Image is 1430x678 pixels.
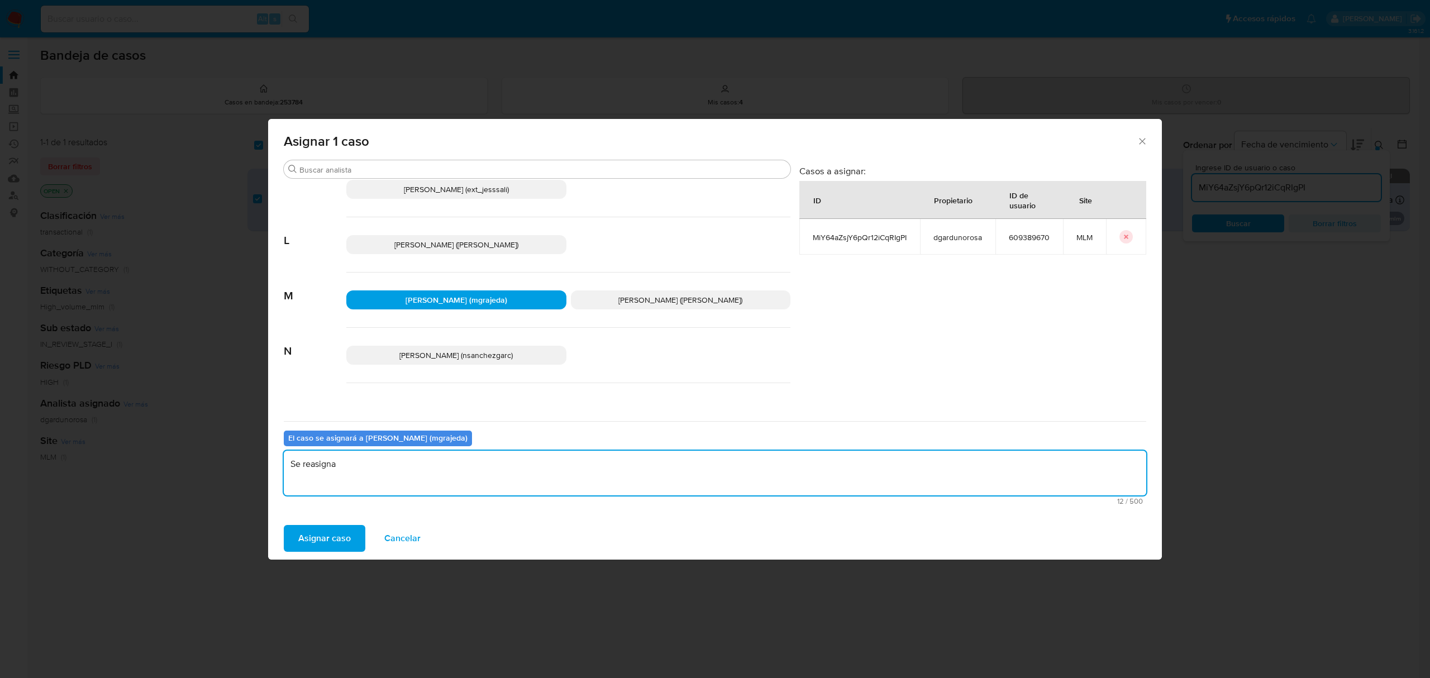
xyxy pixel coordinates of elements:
[370,525,435,552] button: Cancelar
[800,187,835,213] div: ID
[346,290,566,309] div: [PERSON_NAME] (mgrajeda)
[1119,230,1133,243] button: icon-button
[394,239,518,250] span: [PERSON_NAME] ([PERSON_NAME])
[284,451,1146,495] textarea: Se reasigna
[284,273,346,303] span: M
[299,165,786,175] input: Buscar analista
[813,232,907,242] span: MiY64aZsjY6pQr12iCqRIgPI
[346,235,566,254] div: [PERSON_NAME] ([PERSON_NAME])
[346,180,566,199] div: [PERSON_NAME] (ext_jesssali)
[284,383,346,413] span: R
[284,328,346,358] span: N
[996,182,1062,218] div: ID de usuario
[384,526,421,551] span: Cancelar
[287,498,1143,505] span: Máximo 500 caracteres
[399,350,513,361] span: [PERSON_NAME] (nsanchezgarc)
[799,165,1146,176] h3: Casos a asignar:
[1137,136,1147,146] button: Cerrar ventana
[404,184,509,195] span: [PERSON_NAME] (ext_jesssali)
[1076,232,1093,242] span: MLM
[571,290,791,309] div: [PERSON_NAME] ([PERSON_NAME])
[921,187,986,213] div: Propietario
[284,525,365,552] button: Asignar caso
[288,165,297,174] button: Buscar
[618,294,742,305] span: [PERSON_NAME] ([PERSON_NAME])
[284,135,1137,148] span: Asignar 1 caso
[406,294,507,305] span: [PERSON_NAME] (mgrajeda)
[284,217,346,247] span: L
[1009,232,1050,242] span: 609389670
[268,119,1162,560] div: assign-modal
[288,432,468,443] b: El caso se asignará a [PERSON_NAME] (mgrajeda)
[298,526,351,551] span: Asignar caso
[346,346,566,365] div: [PERSON_NAME] (nsanchezgarc)
[933,232,982,242] span: dgardunorosa
[1066,187,1105,213] div: Site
